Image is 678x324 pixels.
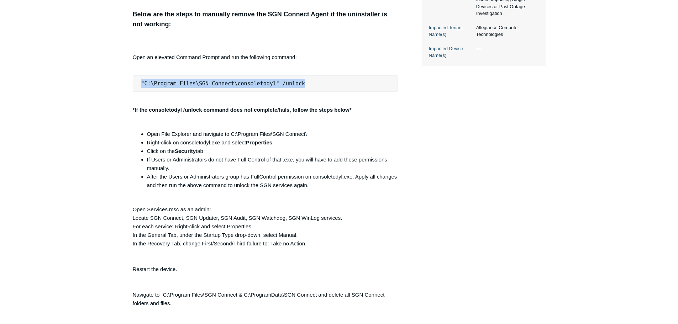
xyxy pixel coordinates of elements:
li: After the Users or Administrators group has FullControl permission on consoletodyl.exe, Apply all... [147,172,398,190]
li: Open File Explorer and navigate to C:\Program Files\SGN Connect\ [147,130,398,138]
strong: Security [175,148,196,154]
strong: Properties [246,139,272,145]
li: Right-click on consoletodyl.exe and select [147,138,398,147]
dd: — [473,45,538,52]
strong: *If the consoletodyl /unlock command does not complete/fails, follow the steps below* [133,107,352,113]
strong: Below are the steps to manually remove the SGN Connect Agent if the uninstaller is not working: [133,11,387,28]
li: If Users or Administrators do not have Full Control of that .exe, you will have to add these perm... [147,155,398,172]
code: "C:\Program Files\SGN Connect\consoletodyl" /unlock [139,80,308,87]
li: Click on the tab [147,147,398,155]
dt: Impacted Device Name(s) [429,45,473,59]
dd: Allegiance Computer Technologies [473,24,538,38]
dt: Impacted Tenant Name(s) [429,24,473,38]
